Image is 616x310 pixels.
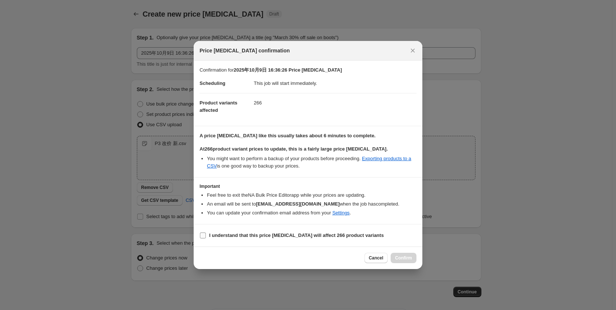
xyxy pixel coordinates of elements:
[200,133,376,138] b: A price [MEDICAL_DATA] like this usually takes about 6 minutes to complete.
[207,209,416,217] li: You can update your confirmation email address from your .
[408,45,418,56] button: Close
[207,156,411,169] a: Exporting products to a CSV
[254,93,416,113] dd: 266
[209,232,384,238] b: I understand that this price [MEDICAL_DATA] will affect 266 product variants
[200,100,238,113] span: Product variants affected
[207,155,416,170] li: You might want to perform a backup of your products before proceeding. is one good way to backup ...
[254,74,416,93] dd: This job will start immediately.
[200,146,388,152] b: At 266 product variant prices to update, this is a fairly large price [MEDICAL_DATA].
[200,80,225,86] span: Scheduling
[200,66,416,74] p: Confirmation for
[233,67,342,73] b: 2025年10月9日 16:36:26 Price [MEDICAL_DATA]
[364,253,388,263] button: Cancel
[369,255,383,261] span: Cancel
[332,210,350,216] a: Settings
[256,201,340,207] b: [EMAIL_ADDRESS][DOMAIN_NAME]
[200,183,416,189] h3: Important
[207,192,416,199] li: Feel free to exit the NA Bulk Price Editor app while your prices are updating.
[200,47,290,54] span: Price [MEDICAL_DATA] confirmation
[207,200,416,208] li: An email will be sent to when the job has completed .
